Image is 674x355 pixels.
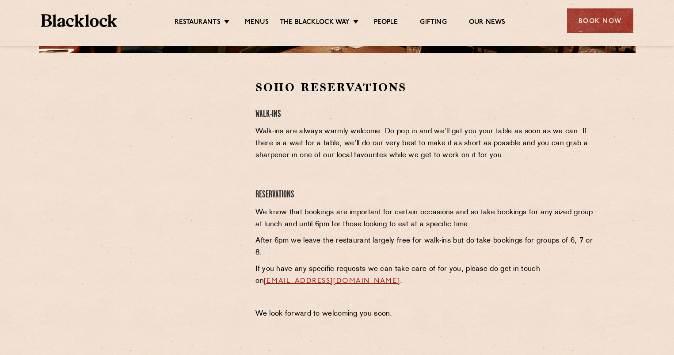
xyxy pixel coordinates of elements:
[41,14,118,27] img: BL_Textured_Logo-footer-cropped.svg
[280,18,350,28] a: The Blacklock Way
[255,189,594,201] h4: Reservations
[255,126,594,162] p: Walk-ins are always warmly welcome. Do pop in and we’ll get you your table as soon as we can. If ...
[264,278,400,285] a: [EMAIL_ADDRESS][DOMAIN_NAME]
[255,207,594,231] p: We know that bookings are important for certain occasions and so take bookings for any sized grou...
[245,18,269,28] a: Menus
[255,235,594,259] p: After 6pm we leave the restaurant largely free for walk-ins but do take bookings for groups of 6,...
[255,308,594,320] p: We look forward to welcoming you soon.
[255,108,594,120] h4: Walk-Ins
[255,263,594,287] p: If you have any specific requests we can take care of for you, please do get in touch on .
[567,8,633,33] div: Book Now
[255,80,594,95] h2: Soho Reservations
[175,18,221,28] a: Restaurants
[111,80,210,213] iframe: OpenTable make booking widget
[469,18,506,28] a: Our News
[374,18,398,28] a: People
[420,18,446,28] a: Gifting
